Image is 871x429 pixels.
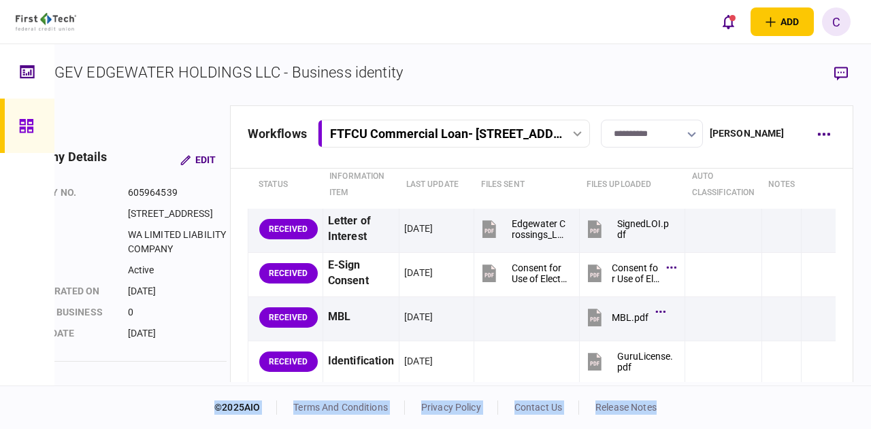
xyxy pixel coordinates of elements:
button: Consent for Use of Electronic Signature and Electronic Disclosures Agreement Editable.pdf [479,258,568,288]
div: WA LIMITED LIABILITY COMPANY [128,228,227,256]
div: Type [12,228,114,256]
div: [DATE] [404,310,433,324]
div: 0 [128,305,227,320]
div: [DATE] [404,266,433,279]
th: last update [399,161,474,209]
button: MBL.pdf [585,302,662,332]
button: Consent for Use of Electronic Signature and Electronic Disclosures Agreement Editable.pdf [585,258,673,288]
button: GuruLicense.pdf [585,346,673,377]
div: MBL [328,302,394,332]
div: ARGEV EDGEWATER HOLDINGS LLC - Business identity [35,61,403,84]
div: workflows [248,124,307,143]
div: GuruLicense.pdf [617,351,673,373]
div: Active [128,263,227,277]
div: Identification [328,346,394,377]
div: [DATE] [404,222,433,235]
div: SignedLOI.pdf [617,218,673,240]
button: open notifications list [714,7,742,36]
div: [DATE] [128,284,227,298]
div: incorporated on [12,284,114,298]
button: Edit [169,148,227,172]
div: [DATE] [128,326,227,341]
div: MBL.pdf [612,312,648,323]
th: auto classification [685,161,762,209]
div: address [12,207,114,221]
a: contact us [514,402,562,413]
div: years in business [12,305,114,320]
div: last update [12,326,114,341]
div: status [12,263,114,277]
div: 605964539 [128,186,227,200]
div: RECEIVED [259,307,318,328]
th: Information item [323,161,399,209]
div: RECEIVED [259,351,318,372]
button: Edgewater Crossings_LOI_09.12.25.pdf [479,213,568,244]
th: notes [761,161,802,209]
div: Edgewater Crossings_LOI_09.12.25.pdf [512,218,568,240]
button: C [822,7,851,36]
div: E-Sign Consent [328,258,394,289]
a: terms and conditions [293,402,388,413]
div: company details [12,148,108,172]
div: [PERSON_NAME] [710,126,785,141]
div: Consent for Use of Electronic Signature and Electronic Disclosures Agreement Editable.pdf [512,262,568,284]
div: RECEIVED [259,263,318,284]
img: client company logo [16,13,76,31]
div: Letter of Interest [328,213,394,245]
div: © 2025 AIO [214,400,277,415]
div: [DATE] [404,354,433,368]
div: Consent for Use of Electronic Signature and Electronic Disclosures Agreement Editable.pdf [612,262,659,284]
div: [STREET_ADDRESS] [128,207,227,221]
button: SignedLOI.pdf [585,213,673,244]
button: open adding identity options [751,7,814,36]
button: FTFCU Commercial Loan- [STREET_ADDRESS] [318,120,590,148]
div: RECEIVED [259,219,318,239]
div: company no. [12,186,114,200]
th: status [248,161,323,209]
a: release notes [595,402,657,413]
th: files sent [474,161,580,209]
div: FTFCU Commercial Loan - [STREET_ADDRESS] [330,126,562,141]
th: Files uploaded [580,161,685,209]
a: privacy policy [421,402,481,413]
